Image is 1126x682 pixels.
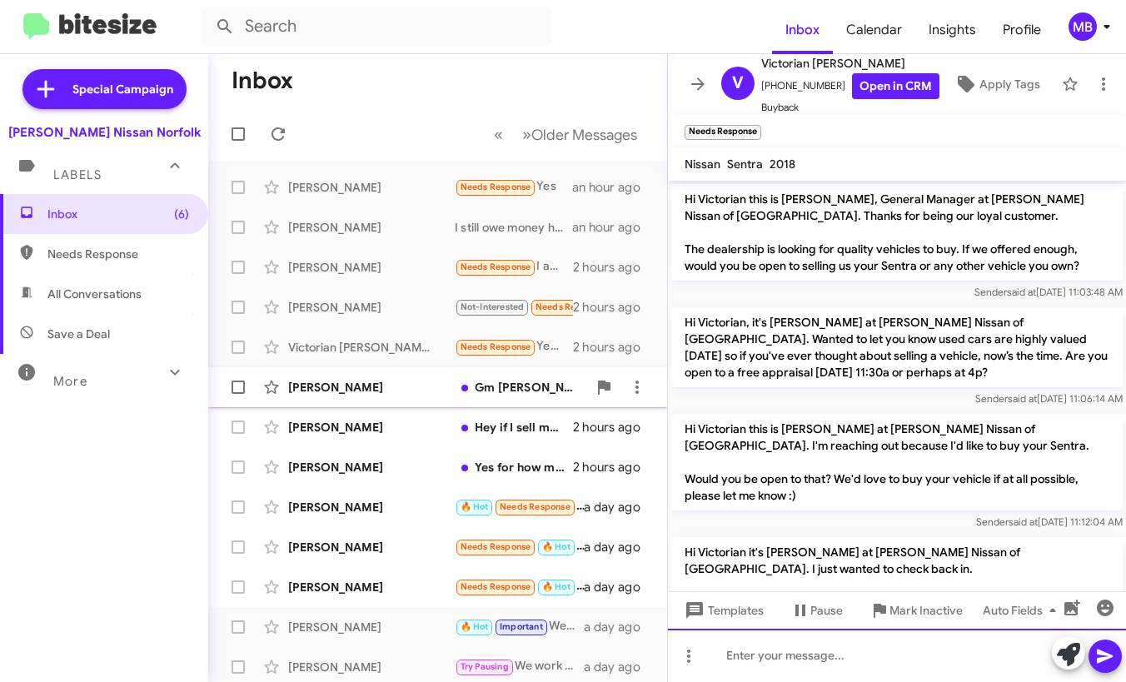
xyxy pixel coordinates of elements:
a: Calendar [833,6,915,54]
div: [PERSON_NAME] [288,419,455,436]
span: All Conversations [47,286,142,302]
a: Inbox [772,6,833,54]
span: Needs Response [461,541,531,552]
div: [PERSON_NAME] [288,659,455,675]
span: Auto Fields [983,595,1063,625]
span: Important [500,621,543,632]
span: said at [1007,286,1036,298]
div: a day ago [584,539,654,555]
span: Apply Tags [979,69,1040,99]
span: Sentra [727,157,763,172]
div: 2 hours ago [573,259,654,276]
div: Yes. And my sensor light keeps popping on. The malfunction [455,337,573,356]
span: Nissan [685,157,720,172]
span: Mark Inactive [889,595,963,625]
div: [PERSON_NAME] [288,379,455,396]
div: I am still in the Leaf, are you in [GEOGRAPHIC_DATA]/[GEOGRAPHIC_DATA]? [455,257,573,276]
span: Sender [DATE] 11:03:48 AM [974,286,1123,298]
a: Insights [915,6,989,54]
span: Not-Interested [461,301,525,312]
div: I have a 2020 Hyundai Kona now $22,800 I owe on it currently [455,297,573,316]
div: an hour ago [572,219,654,236]
button: MB [1054,12,1108,41]
button: Pause [777,595,856,625]
span: Inbox [47,206,189,222]
span: said at [1009,515,1038,528]
span: « [494,124,503,145]
p: Hi Victorian this is [PERSON_NAME], General Manager at [PERSON_NAME] Nissan of [GEOGRAPHIC_DATA].... [671,184,1123,281]
nav: Page navigation example [485,117,647,152]
span: Needs Response [461,581,531,592]
div: We work with over 40 different lenders and credit scores high to low. Can you give us 30 minutes ... [455,657,584,676]
div: 2 hours ago [573,299,654,316]
span: 🔥 Hot [461,621,489,632]
div: 2 hours ago [573,459,654,475]
div: 2 hours ago [573,419,654,436]
div: [PERSON_NAME] [288,299,455,316]
span: Needs Response [47,246,189,262]
a: Special Campaign [22,69,187,109]
span: Pause [810,595,843,625]
div: We work with over 40 different lenders and credit scores high to low. Can you give us 30 minutes ... [455,617,584,636]
div: [PERSON_NAME] [288,499,455,515]
div: Yes for how much ? [455,459,573,475]
h1: Inbox [232,67,293,94]
span: Templates [681,595,764,625]
span: More [53,374,87,389]
div: Victorian [PERSON_NAME] [288,339,455,356]
p: Hi Victorian, it's [PERSON_NAME] at [PERSON_NAME] Nissan of [GEOGRAPHIC_DATA]. Wanted to let you ... [671,307,1123,387]
div: [PERSON_NAME] [288,579,455,595]
span: Needs Response [536,301,606,312]
span: Special Campaign [72,81,173,97]
span: V [732,70,744,97]
span: 🔥 Hot [461,501,489,512]
div: No. Under the impression we were working through text messages [455,497,584,516]
div: [PERSON_NAME] [288,539,455,555]
input: Search [202,7,551,47]
div: Yes [455,177,572,197]
span: Needs Response [461,261,531,272]
div: [PERSON_NAME] [288,179,455,196]
a: Open in CRM [852,73,939,99]
p: Hi Victorian this is [PERSON_NAME] at [PERSON_NAME] Nissan of [GEOGRAPHIC_DATA]. I'm reaching out... [671,414,1123,510]
span: (6) [174,206,189,222]
span: Needs Response [461,341,531,352]
div: a day ago [584,579,654,595]
div: [PERSON_NAME] [288,459,455,475]
div: I still owe money how would that work I've in [GEOGRAPHIC_DATA] [455,219,572,236]
span: 🔥 Hot [542,541,570,552]
span: Buyback [761,99,939,116]
button: Apply Tags [939,69,1054,99]
span: [PHONE_NUMBER] [761,73,939,99]
button: Templates [668,595,777,625]
div: Gm [PERSON_NAME]! Honestly I've paid 65% already and not really looking to get into another car l... [455,379,587,396]
small: Needs Response [685,125,761,140]
span: Needs Response [500,501,570,512]
div: I come back on the 24th so the 25th would work for me [455,537,584,556]
span: said at [1008,392,1037,405]
p: Hi Victorian it's [PERSON_NAME] at [PERSON_NAME] Nissan of [GEOGRAPHIC_DATA]. I just wanted to ch... [671,537,1123,634]
span: Victorian [PERSON_NAME] [761,53,939,73]
span: Try Pausing [461,661,509,672]
span: Labels [53,167,102,182]
div: [PERSON_NAME] [288,219,455,236]
button: Auto Fields [969,595,1076,625]
a: Profile [989,6,1054,54]
div: [PERSON_NAME] [288,619,455,635]
span: Needs Response [461,182,531,192]
div: an hour ago [572,179,654,196]
div: Hey if I sell my car to you all, how does that work? Do I have to get another Nissan [455,419,573,436]
button: Next [512,117,647,152]
button: Mark Inactive [856,595,976,625]
div: a day ago [584,659,654,675]
div: a day ago [584,499,654,515]
span: » [522,124,531,145]
div: MB [1069,12,1097,41]
button: Previous [484,117,513,152]
span: 🔥 Hot [542,581,570,592]
span: Sender [DATE] 11:12:04 AM [976,515,1123,528]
